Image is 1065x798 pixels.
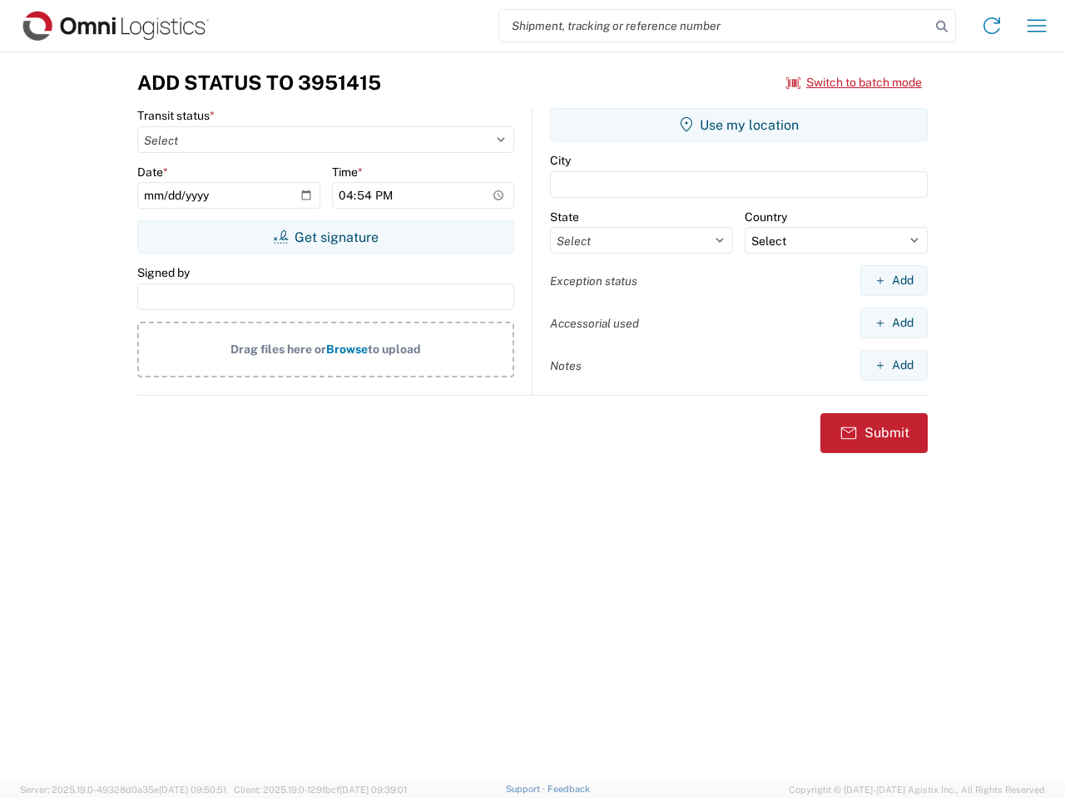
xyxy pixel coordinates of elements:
[499,10,930,42] input: Shipment, tracking or reference number
[332,165,363,180] label: Time
[234,785,407,795] span: Client: 2025.19.0-129fbcf
[368,342,421,356] span: to upload
[820,413,928,453] button: Submit
[137,165,168,180] label: Date
[786,69,922,96] button: Switch to batch mode
[550,209,579,224] label: State
[860,265,928,296] button: Add
[860,350,928,381] button: Add
[137,265,190,280] label: Signed by
[550,108,928,141] button: Use my location
[137,71,381,95] h3: Add Status to 3951415
[547,784,590,794] a: Feedback
[159,785,226,795] span: [DATE] 09:50:51
[506,784,547,794] a: Support
[550,316,639,331] label: Accessorial used
[137,108,215,123] label: Transit status
[550,358,582,373] label: Notes
[860,308,928,338] button: Add
[20,785,226,795] span: Server: 2025.19.0-49328d0a35e
[789,782,1045,797] span: Copyright © [DATE]-[DATE] Agistix Inc., All Rights Reserved
[550,273,637,288] label: Exception status
[326,342,368,356] span: Browse
[550,153,571,168] label: City
[230,342,326,356] span: Drag files here or
[339,785,407,795] span: [DATE] 09:39:01
[137,220,514,254] button: Get signature
[745,209,787,224] label: Country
